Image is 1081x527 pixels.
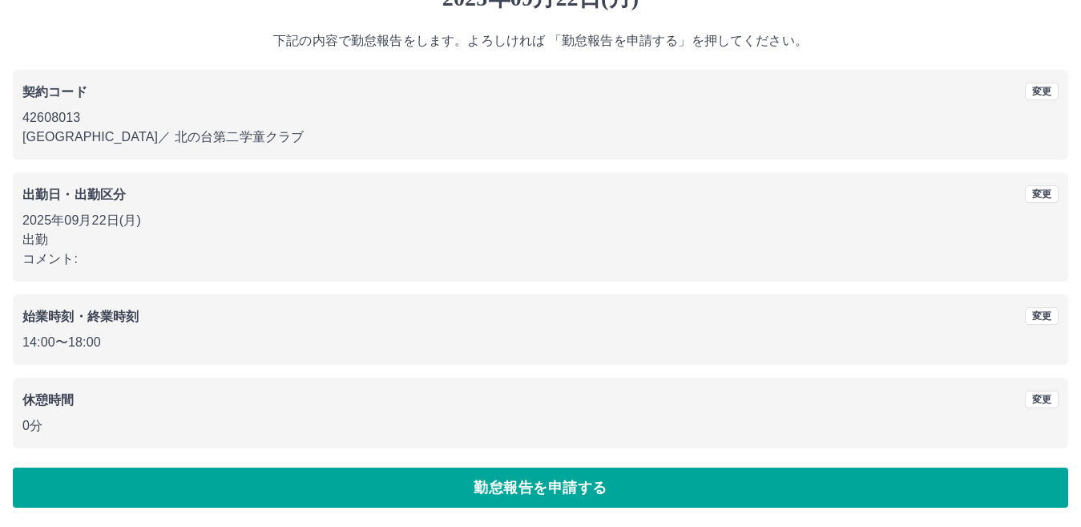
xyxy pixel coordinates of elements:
p: [GEOGRAPHIC_DATA] ／ 北の台第二学童クラブ [22,128,1059,147]
p: 出勤 [22,230,1059,249]
p: コメント: [22,249,1059,269]
p: 下記の内容で勤怠報告をします。よろしければ 「勤怠報告を申請する」を押してください。 [13,31,1068,51]
p: 42608013 [22,108,1059,128]
button: 勤怠報告を申請する [13,468,1068,508]
b: 契約コード [22,85,87,99]
p: 14:00 〜 18:00 [22,333,1059,352]
p: 0分 [22,416,1059,436]
button: 変更 [1025,307,1059,325]
button: 変更 [1025,83,1059,100]
b: 休憩時間 [22,393,75,407]
button: 変更 [1025,185,1059,203]
b: 始業時刻・終業時刻 [22,310,139,323]
b: 出勤日・出勤区分 [22,188,126,201]
p: 2025年09月22日(月) [22,211,1059,230]
button: 変更 [1025,391,1059,408]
